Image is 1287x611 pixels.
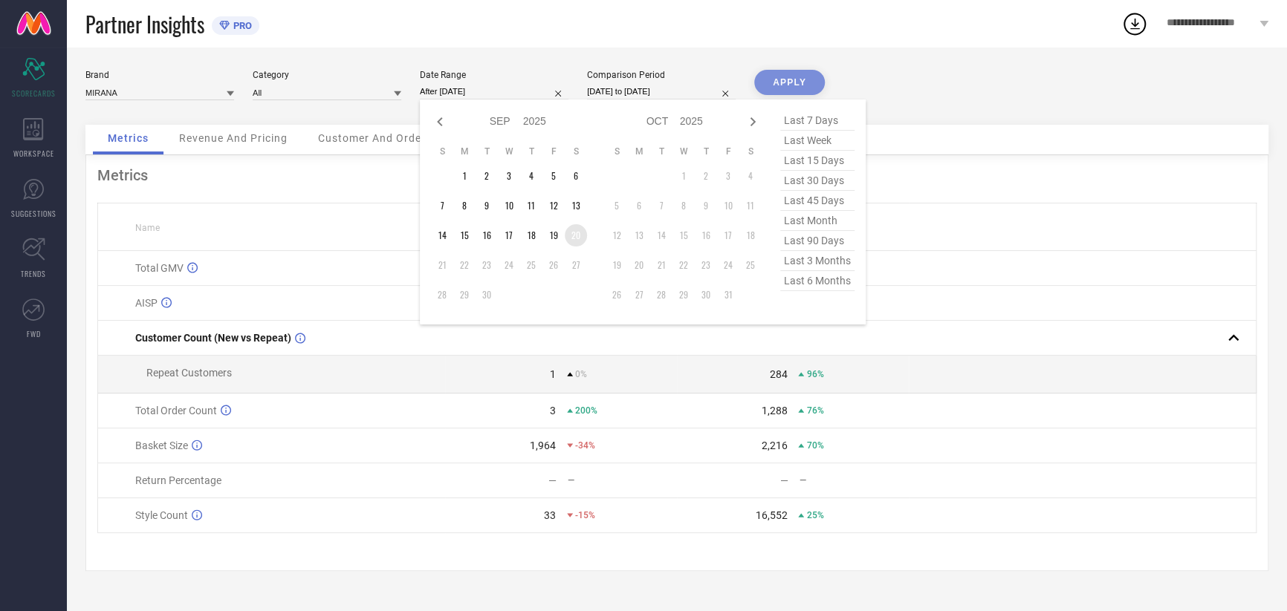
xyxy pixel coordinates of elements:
[587,84,736,99] input: Select comparison period
[717,224,739,246] td: Fri Oct 17 2025
[650,146,672,157] th: Tuesday
[520,165,542,187] td: Thu Sep 04 2025
[628,224,650,246] td: Mon Oct 13 2025
[135,332,291,344] span: Customer Count (New vs Repeat)
[717,284,739,306] td: Fri Oct 31 2025
[135,405,217,416] span: Total Order Count
[431,254,453,276] td: Sun Sep 21 2025
[135,509,188,521] span: Style Count
[672,224,695,246] td: Wed Oct 15 2025
[253,70,401,80] div: Category
[806,405,823,416] span: 76%
[739,165,762,187] td: Sat Oct 04 2025
[695,254,717,276] td: Thu Oct 23 2025
[476,146,498,157] th: Tuesday
[769,368,787,380] div: 284
[650,224,672,246] td: Tue Oct 14 2025
[542,254,565,276] td: Fri Sep 26 2025
[744,113,762,131] div: Next month
[453,224,476,246] td: Mon Sep 15 2025
[575,405,597,416] span: 200%
[476,254,498,276] td: Tue Sep 23 2025
[21,268,46,279] span: TRENDS
[230,20,252,31] span: PRO
[575,369,587,379] span: 0%
[476,165,498,187] td: Tue Sep 02 2025
[717,254,739,276] td: Fri Oct 24 2025
[739,195,762,217] td: Sat Oct 11 2025
[628,284,650,306] td: Mon Oct 27 2025
[780,211,855,231] span: last month
[550,405,556,416] div: 3
[542,224,565,246] td: Fri Sep 19 2025
[606,224,628,246] td: Sun Oct 12 2025
[739,224,762,246] td: Sat Oct 18 2025
[12,88,56,99] span: SCORECARDS
[431,195,453,217] td: Sun Sep 07 2025
[806,369,823,379] span: 96%
[565,254,587,276] td: Sat Sep 27 2025
[420,84,568,99] input: Select date range
[1121,10,1148,37] div: Open download list
[575,510,595,520] span: -15%
[717,165,739,187] td: Fri Oct 03 2025
[135,223,160,233] span: Name
[650,284,672,306] td: Tue Oct 28 2025
[606,254,628,276] td: Sun Oct 19 2025
[565,165,587,187] td: Sat Sep 06 2025
[476,284,498,306] td: Tue Sep 30 2025
[672,254,695,276] td: Wed Oct 22 2025
[606,195,628,217] td: Sun Oct 05 2025
[85,70,234,80] div: Brand
[542,165,565,187] td: Fri Sep 05 2025
[761,440,787,451] div: 2,216
[520,254,542,276] td: Thu Sep 25 2025
[498,254,520,276] td: Wed Sep 24 2025
[672,195,695,217] td: Wed Oct 08 2025
[780,231,855,251] span: last 90 days
[520,146,542,157] th: Thursday
[565,146,587,157] th: Saturday
[544,509,556,521] div: 33
[780,271,855,291] span: last 6 months
[420,70,568,80] div: Date Range
[520,224,542,246] td: Thu Sep 18 2025
[780,171,855,191] span: last 30 days
[476,224,498,246] td: Tue Sep 16 2025
[672,165,695,187] td: Wed Oct 01 2025
[146,367,232,379] span: Repeat Customers
[806,510,823,520] span: 25%
[799,475,907,486] div: —
[695,195,717,217] td: Thu Oct 09 2025
[717,146,739,157] th: Friday
[650,195,672,217] td: Tue Oct 07 2025
[587,70,736,80] div: Comparison Period
[13,148,54,159] span: WORKSPACE
[739,254,762,276] td: Sat Oct 25 2025
[108,132,149,144] span: Metrics
[628,146,650,157] th: Monday
[806,440,823,451] span: 70%
[542,195,565,217] td: Fri Sep 12 2025
[476,195,498,217] td: Tue Sep 09 2025
[135,297,158,309] span: AISP
[135,474,221,486] span: Return Percentage
[85,9,204,39] span: Partner Insights
[780,251,855,271] span: last 3 months
[548,474,557,486] div: —
[628,195,650,217] td: Mon Oct 06 2025
[11,208,56,219] span: SUGGESTIONS
[628,254,650,276] td: Mon Oct 20 2025
[453,284,476,306] td: Mon Sep 29 2025
[779,474,788,486] div: —
[453,165,476,187] td: Mon Sep 01 2025
[780,131,855,151] span: last week
[695,284,717,306] td: Thu Oct 30 2025
[431,284,453,306] td: Sun Sep 28 2025
[568,475,676,486] div: —
[739,146,762,157] th: Saturday
[431,224,453,246] td: Sun Sep 14 2025
[550,368,556,380] div: 1
[606,146,628,157] th: Sunday
[695,224,717,246] td: Thu Oct 16 2025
